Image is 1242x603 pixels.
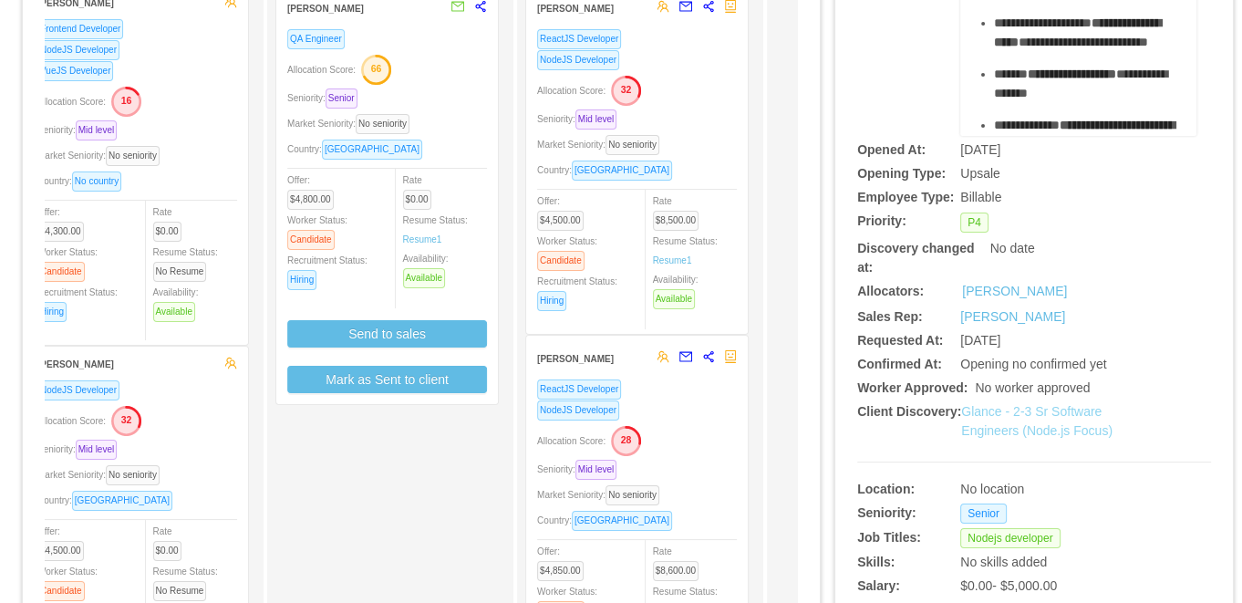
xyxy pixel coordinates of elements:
[653,561,699,581] span: $8,600.00
[857,530,921,545] b: Job Titles:
[287,255,367,285] span: Recruitment Status:
[857,357,942,371] b: Confirmed At:
[960,555,1047,569] span: No skills added
[989,241,1034,255] span: No date
[537,236,597,265] span: Worker Status:
[537,4,614,14] strong: [PERSON_NAME]
[37,207,91,236] span: Offer:
[653,289,695,309] span: Available
[403,268,445,288] span: Available
[653,211,699,231] span: $8,500.00
[857,166,946,181] b: Opening Type:
[106,86,142,115] button: 16
[37,40,119,60] span: NodeJS Developer
[572,161,672,181] span: [GEOGRAPHIC_DATA]
[537,490,667,500] span: Market Seniority:
[287,119,417,129] span: Market Seniority:
[37,359,114,369] strong: [PERSON_NAME]
[37,444,124,454] span: Seniority:
[537,379,621,400] span: ReactJS Developer
[537,29,621,49] span: ReactJS Developer
[724,350,737,363] span: robot
[287,366,487,393] button: Mark as Sent to client
[653,236,718,265] span: Resume Status:
[537,211,584,231] span: $4,500.00
[403,215,468,244] span: Resume Status:
[537,436,605,446] span: Allocation Score:
[960,578,1057,593] span: $0.00 - $5,000.00
[356,114,409,134] span: No seniority
[76,440,117,460] span: Mid level
[621,84,632,95] text: 32
[857,333,943,348] b: Requested At:
[37,151,167,161] span: Market Seniority:
[961,404,1113,438] a: Glance - 2-3 Sr Software Engineers (Node.js Focus)
[962,282,1067,301] a: [PERSON_NAME]
[857,284,924,298] b: Allocators:
[153,287,202,317] span: Availability:
[857,380,968,395] b: Worker Approved:
[224,357,237,369] span: team
[153,581,207,601] span: No Resume
[37,581,85,601] span: Candidate
[960,480,1137,499] div: No location
[37,526,91,556] span: Offer:
[653,196,707,225] span: Rate
[153,222,181,242] span: $0.00
[37,19,123,39] span: Frontend Developer
[37,61,113,81] span: VueJS Developer
[37,470,167,480] span: Market Seniority:
[857,213,906,228] b: Priority:
[287,320,487,348] button: Send to sales
[960,333,1000,348] span: [DATE]
[575,460,616,480] span: Mid level
[537,251,585,271] span: Candidate
[37,222,84,242] span: $4,300.00
[960,528,1060,548] span: Nodejs developer
[37,541,84,561] span: $4,500.00
[653,546,707,576] span: Rate
[857,190,954,204] b: Employee Type:
[287,215,347,244] span: Worker Status:
[153,526,189,556] span: Rate
[37,287,118,317] span: Recruitment Status:
[37,416,106,426] span: Allocation Score:
[653,275,702,304] span: Availability:
[287,65,356,75] span: Allocation Score:
[960,166,1000,181] span: Upsale
[702,350,715,363] span: share-alt
[153,262,207,282] span: No Resume
[121,95,132,106] text: 16
[153,541,181,561] span: $0.00
[653,254,692,267] a: Resume1
[72,491,172,511] span: [GEOGRAPHIC_DATA]
[121,414,132,425] text: 32
[106,146,160,166] span: No seniority
[537,50,619,70] span: NodeJS Developer
[403,254,452,283] span: Availability:
[37,380,119,400] span: NodeJS Developer
[287,4,364,14] strong: [PERSON_NAME]
[37,125,124,135] span: Seniority:
[287,270,316,290] span: Hiring
[960,190,1001,204] span: Billable
[572,511,672,531] span: [GEOGRAPHIC_DATA]
[857,142,926,157] b: Opened At:
[403,190,431,210] span: $0.00
[621,434,632,445] text: 28
[537,464,624,474] span: Seniority:
[857,505,916,520] b: Seniority:
[857,482,915,496] b: Location:
[72,172,121,192] span: No country
[537,86,605,96] span: Allocation Score:
[960,213,988,233] span: P4
[403,175,439,204] span: Rate
[287,93,365,103] span: Seniority:
[287,230,335,250] span: Candidate
[106,405,142,434] button: 32
[37,262,85,282] span: Candidate
[605,425,642,454] button: 28
[37,302,67,322] span: Hiring
[153,247,218,276] span: Resume Status:
[975,380,1090,395] span: No worker approved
